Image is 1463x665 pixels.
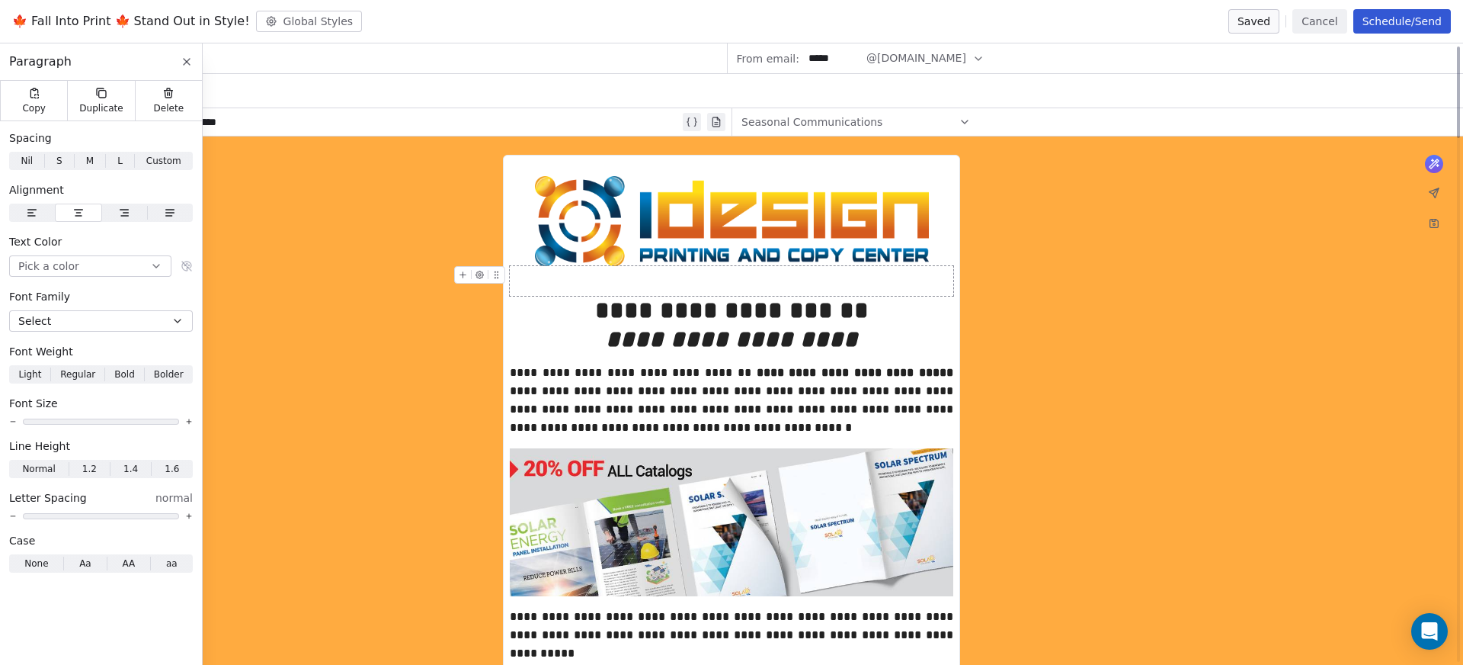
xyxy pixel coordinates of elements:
[166,557,178,570] span: aa
[24,557,48,570] span: None
[114,368,135,381] span: Bold
[9,182,64,198] span: Alignment
[155,490,193,506] span: normal
[165,462,179,476] span: 1.6
[86,154,94,168] span: M
[9,234,62,249] span: Text Color
[82,462,97,476] span: 1.2
[9,533,35,548] span: Case
[22,462,55,476] span: Normal
[12,12,250,31] span: 🍁 Fall Into Print 🍁 Stand Out in Style!
[741,114,882,130] span: Seasonal Communications
[1292,9,1346,34] button: Cancel
[1228,9,1279,34] button: Saved
[737,51,799,66] span: From email:
[22,102,46,114] span: Copy
[18,313,51,329] span: Select
[79,102,123,114] span: Duplicate
[56,154,62,168] span: S
[18,368,41,381] span: Light
[154,102,184,114] span: Delete
[9,396,58,411] span: Font Size
[9,255,171,277] button: Pick a color
[117,154,123,168] span: L
[1353,9,1451,34] button: Schedule/Send
[9,289,70,304] span: Font Family
[9,130,52,146] span: Spacing
[60,368,95,381] span: Regular
[154,368,184,381] span: Bolder
[9,344,73,359] span: Font Weight
[9,490,87,506] span: Letter Spacing
[866,50,966,66] span: @[DOMAIN_NAME]
[146,154,181,168] span: Custom
[9,439,70,454] span: Line Height
[1411,613,1448,650] div: Open Intercom Messenger
[123,462,138,476] span: 1.4
[21,154,33,168] span: Nil
[79,557,91,570] span: Aa
[122,557,135,570] span: AA
[256,11,363,32] button: Global Styles
[9,53,72,71] span: Paragraph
